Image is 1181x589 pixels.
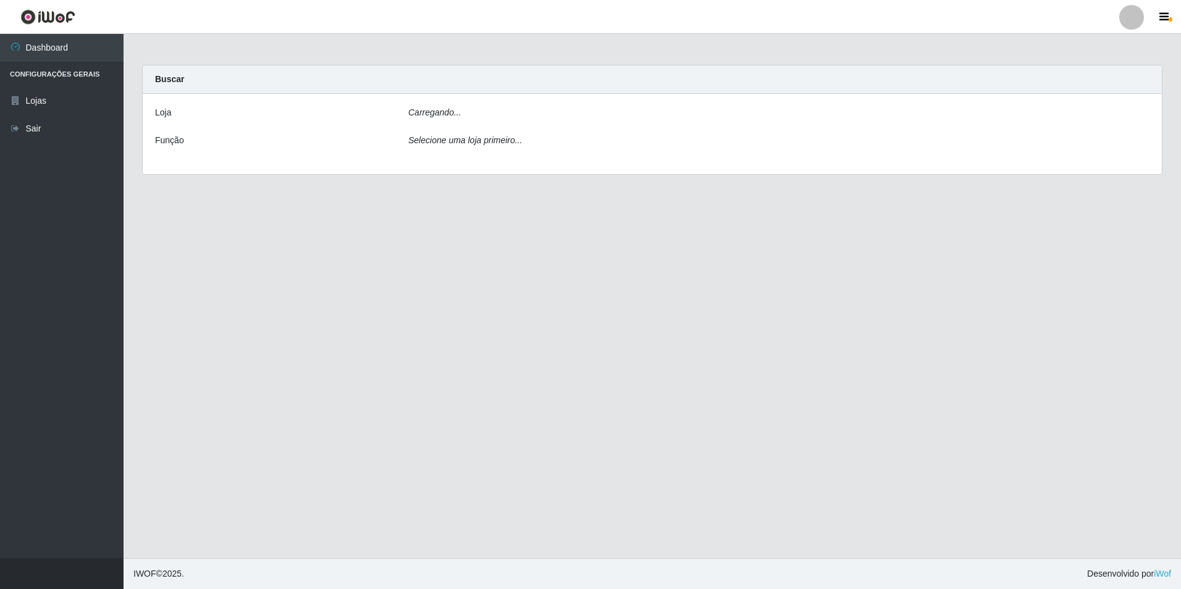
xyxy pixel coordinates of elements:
i: Carregando... [408,107,461,117]
span: Desenvolvido por [1087,567,1171,580]
label: Loja [155,106,171,119]
a: iWof [1154,569,1171,579]
i: Selecione uma loja primeiro... [408,135,522,145]
span: © 2025 . [133,567,184,580]
span: IWOF [133,569,156,579]
strong: Buscar [155,74,184,84]
img: CoreUI Logo [20,9,75,25]
label: Função [155,134,184,147]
